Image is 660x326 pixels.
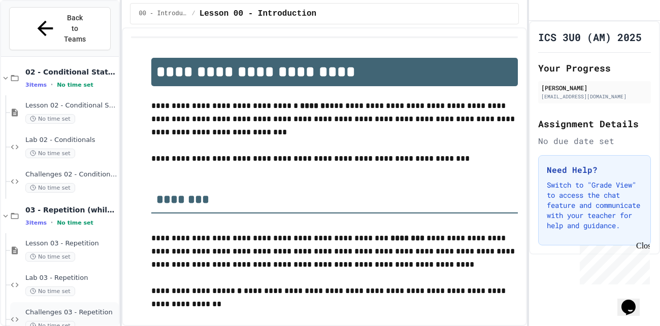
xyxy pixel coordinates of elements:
[25,114,75,124] span: No time set
[25,205,117,214] span: 03 - Repetition (while and for)
[200,8,316,20] span: Lesson 00 - Introduction
[57,220,93,226] span: No time set
[25,286,75,296] span: No time set
[25,101,117,110] span: Lesson 02 - Conditional Statements (if)
[51,219,53,227] span: •
[51,81,53,89] span: •
[25,220,47,226] span: 3 items
[191,10,195,18] span: /
[4,4,70,64] div: Chat with us now!Close
[25,252,75,262] span: No time set
[25,149,75,158] span: No time set
[25,308,117,317] span: Challenges 03 - Repetition
[25,274,117,282] span: Lab 03 - Repetition
[538,135,651,147] div: No due date set
[25,136,117,144] span: Lab 02 - Conditionals
[538,61,651,75] h2: Your Progress
[9,7,111,50] button: Back to Teams
[576,241,650,284] iframe: chat widget
[63,13,87,45] span: Back to Teams
[617,285,650,316] iframe: chat widget
[139,10,187,18] span: 00 - Introduction
[547,164,642,176] h3: Need Help?
[538,117,651,131] h2: Assignment Details
[57,82,93,88] span: No time set
[547,180,642,231] p: Switch to "Grade View" to access the chat feature and communicate with your teacher for help and ...
[25,239,117,248] span: Lesson 03 - Repetition
[541,83,648,92] div: [PERSON_NAME]
[25,82,47,88] span: 3 items
[25,170,117,179] span: Challenges 02 - Conditionals
[25,183,75,193] span: No time set
[541,93,648,100] div: [EMAIL_ADDRESS][DOMAIN_NAME]
[538,30,642,44] h1: ICS 3U0 (AM) 2025
[25,67,117,77] span: 02 - Conditional Statements (if)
